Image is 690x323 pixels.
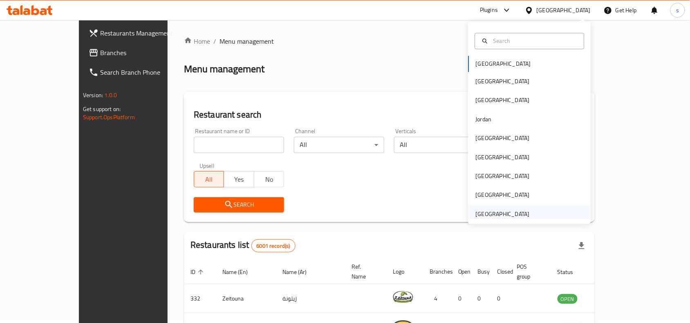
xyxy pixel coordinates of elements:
[216,284,276,313] td: Zeitouna
[393,287,413,307] img: Zeitouna
[100,28,188,38] span: Restaurants Management
[558,294,578,304] div: OPEN
[476,153,530,162] div: [GEOGRAPHIC_DATA]
[213,36,216,46] li: /
[352,262,376,281] span: Ref. Name
[194,197,284,212] button: Search
[517,262,541,281] span: POS group
[83,112,135,123] a: Support.OpsPlatform
[476,96,530,105] div: [GEOGRAPHIC_DATA]
[476,209,530,218] div: [GEOGRAPHIC_DATA]
[104,90,117,100] span: 1.0.0
[476,134,530,143] div: [GEOGRAPHIC_DATA]
[194,171,224,187] button: All
[537,6,591,15] div: [GEOGRAPHIC_DATA]
[282,267,317,277] span: Name (Ar)
[476,191,530,200] div: [GEOGRAPHIC_DATA]
[197,174,221,185] span: All
[82,43,194,62] a: Branches
[471,284,491,313] td: 0
[224,171,254,187] button: Yes
[572,236,591,256] div: Export file
[82,62,194,82] a: Search Branch Phone
[184,62,264,76] h2: Menu management
[184,36,210,46] a: Home
[452,259,471,284] th: Open
[471,259,491,284] th: Busy
[100,67,188,77] span: Search Branch Phone
[491,284,511,313] td: 0
[476,77,530,86] div: [GEOGRAPHIC_DATA]
[83,104,121,114] span: Get support on:
[423,259,452,284] th: Branches
[254,171,284,187] button: No
[258,174,281,185] span: No
[676,6,679,15] span: s
[386,259,423,284] th: Logo
[491,259,511,284] th: Closed
[199,163,215,169] label: Upsell
[190,267,206,277] span: ID
[184,36,595,46] nav: breadcrumb
[194,109,585,121] h2: Restaurant search
[558,294,578,304] span: OPEN
[452,284,471,313] td: 0
[476,172,530,181] div: [GEOGRAPHIC_DATA]
[476,115,492,124] div: Jordan
[190,239,296,252] h2: Restaurants list
[100,48,188,58] span: Branches
[558,267,584,277] span: Status
[83,90,103,100] span: Version:
[82,23,194,43] a: Restaurants Management
[423,284,452,313] td: 4
[227,174,251,185] span: Yes
[251,239,296,252] div: Total records count
[394,137,484,153] div: All
[294,137,384,153] div: All
[200,200,278,210] span: Search
[276,284,345,313] td: زيتونة
[490,36,579,45] input: Search
[480,5,498,15] div: Plugins
[220,36,274,46] span: Menu management
[194,137,284,153] input: Search for restaurant name or ID..
[222,267,258,277] span: Name (En)
[252,242,295,250] span: 6001 record(s)
[184,284,216,313] td: 332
